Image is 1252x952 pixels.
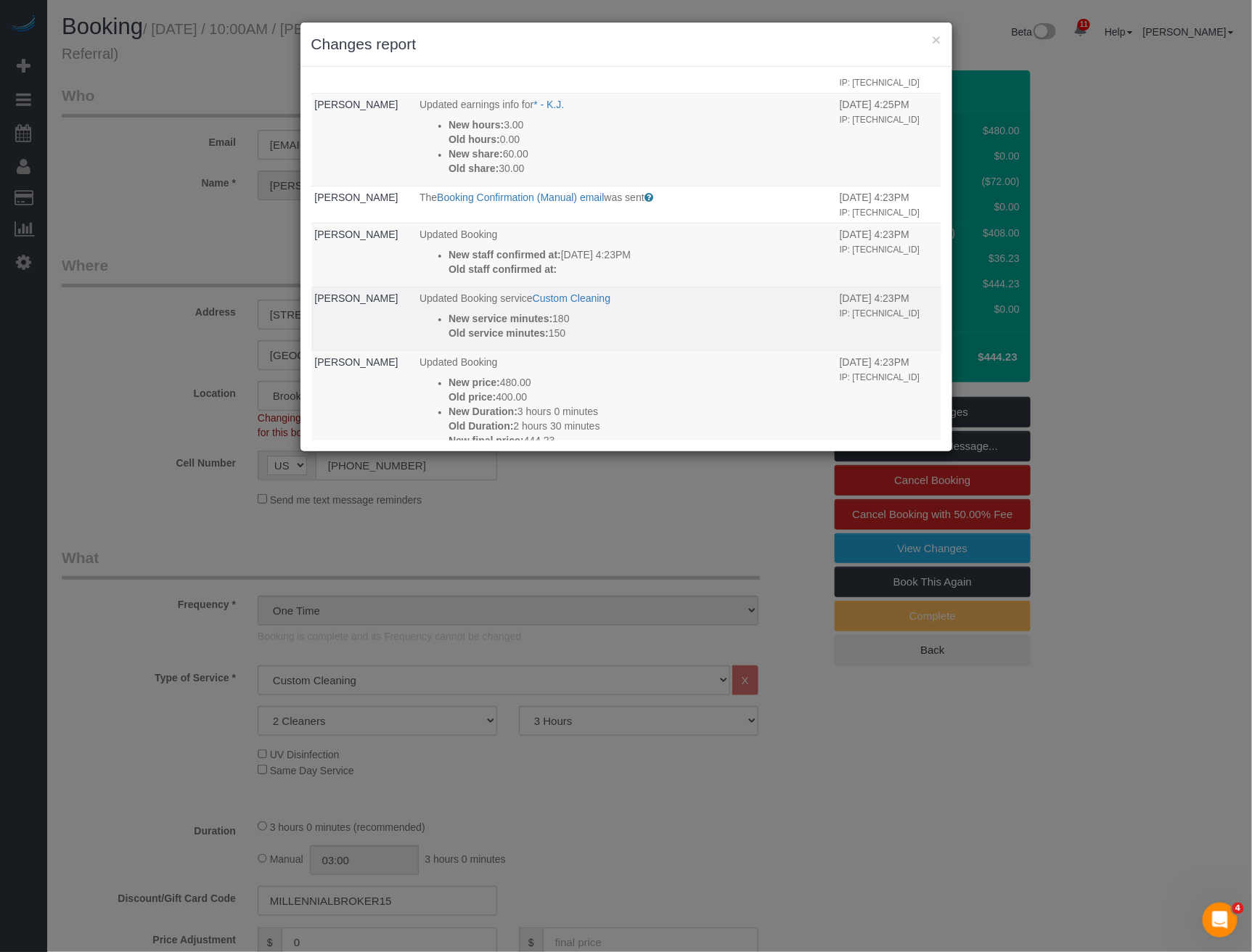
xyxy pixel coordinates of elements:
[449,119,504,131] strong: New hours:
[449,433,832,448] p: 444.23
[315,229,398,240] a: [PERSON_NAME]
[836,287,941,350] td: When
[449,118,832,132] p: 3.00
[840,78,920,88] small: IP: [TECHNICAL_ID]
[449,375,832,390] p: 480.00
[836,186,941,223] td: When
[311,186,417,223] td: Who
[449,132,832,147] p: 0.00
[315,292,398,304] a: [PERSON_NAME]
[449,263,557,275] strong: Old staff confirmed at:
[932,32,941,47] button: ×
[449,435,523,446] strong: New final price:
[311,287,417,350] td: Who
[449,148,503,160] strong: New share:
[840,208,920,218] small: IP: [TECHNICAL_ID]
[420,192,437,203] span: The
[840,372,920,382] small: IP: [TECHNICAL_ID]
[315,99,398,110] a: [PERSON_NAME]
[449,419,832,433] p: 2 hours 30 minutes
[836,93,941,186] td: When
[449,377,500,388] strong: New price:
[416,350,836,530] td: What
[420,356,497,368] span: Updated Booking
[311,33,941,55] h3: Changes report
[311,223,417,287] td: Who
[605,192,645,203] span: was sent
[533,99,564,110] a: * - K.J.
[836,223,941,287] td: When
[311,350,417,530] td: Who
[840,245,920,255] small: IP: [TECHNICAL_ID]
[315,192,398,203] a: [PERSON_NAME]
[533,292,610,304] a: Custom Cleaning
[315,356,398,368] a: [PERSON_NAME]
[449,326,832,340] p: 150
[420,292,533,304] span: Updated Booking service
[1232,903,1244,914] span: 4
[449,406,517,417] strong: New Duration:
[449,327,549,339] strong: Old service minutes:
[840,308,920,319] small: IP: [TECHNICAL_ID]
[449,147,832,161] p: 60.00
[449,420,513,432] strong: Old Duration:
[836,350,941,530] td: When
[449,390,832,404] p: 400.00
[449,249,561,260] strong: New staff confirmed at:
[840,115,920,125] small: IP: [TECHNICAL_ID]
[449,247,832,262] p: [DATE] 4:23PM
[300,22,952,451] sui-modal: Changes report
[1203,903,1237,937] iframe: Intercom live chat
[449,391,496,403] strong: Old price:
[416,93,836,186] td: What
[449,161,832,176] p: 30.00
[437,192,604,203] a: Booking Confirmation (Manual) email
[449,313,552,324] strong: New service minutes:
[449,134,500,145] strong: Old hours:
[311,93,417,186] td: Who
[420,229,497,240] span: Updated Booking
[449,163,499,174] strong: Old share:
[416,186,836,223] td: What
[420,99,533,110] span: Updated earnings info for
[416,223,836,287] td: What
[449,404,832,419] p: 3 hours 0 minutes
[449,311,832,326] p: 180
[416,287,836,350] td: What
